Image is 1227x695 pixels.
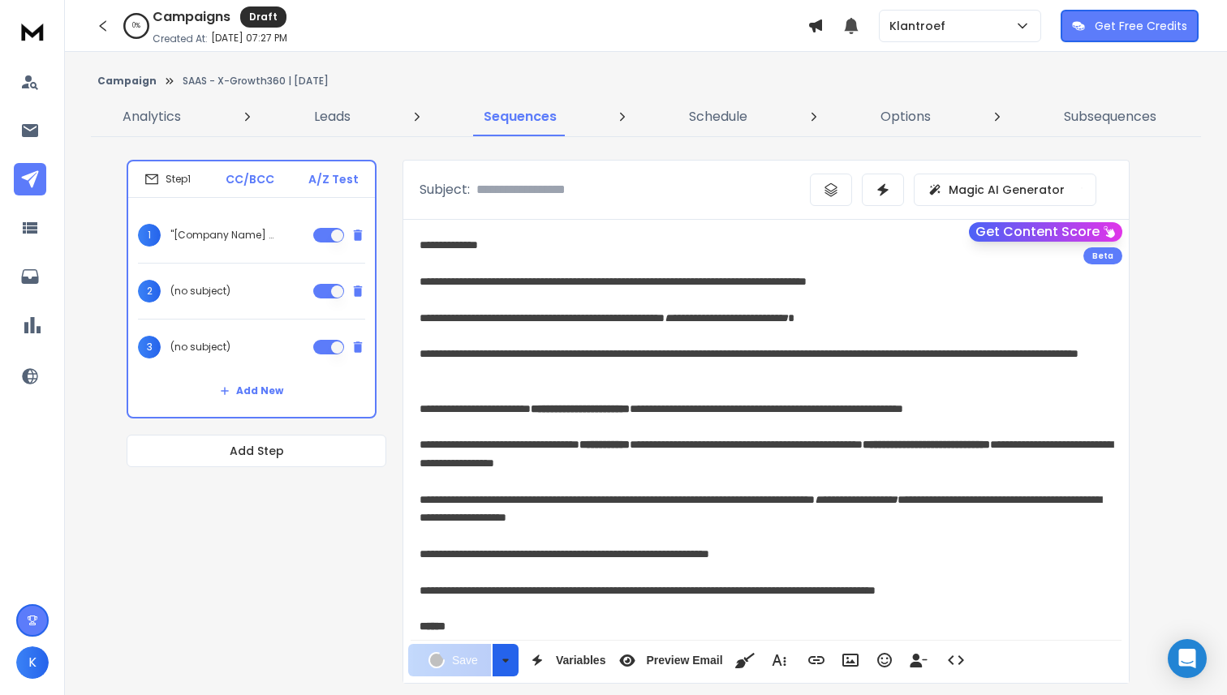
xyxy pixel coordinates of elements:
a: Options [871,97,941,136]
a: Analytics [113,97,191,136]
p: Get Free Credits [1095,18,1187,34]
div: Beta [1083,247,1122,264]
p: Created At: [153,32,208,45]
button: More Text [764,644,794,676]
p: A/Z Test [308,171,359,187]
button: Add Step [127,435,386,467]
button: K [16,646,49,679]
button: Variables [522,644,609,676]
p: Options [880,107,931,127]
img: logo [16,16,49,46]
button: Add New [207,375,296,407]
span: 1 [138,224,161,247]
p: Analytics [123,107,181,127]
button: Get Content Score [969,222,1122,242]
li: Step1CC/BCCA/Z Test1"[Company Name] - can I ask you something?"2(no subject)3(no subject)Add New [127,160,377,418]
button: Save [408,644,491,676]
button: Insert Unsubscribe Link [903,644,934,676]
button: Campaign [97,75,157,88]
span: 3 [138,336,161,358]
p: Magic AI Generator [949,182,1065,198]
p: (no subject) [170,341,230,354]
button: Preview Email [612,644,725,676]
span: Variables [553,654,609,667]
div: Step 1 [144,172,191,187]
p: Subject: [420,180,470,199]
a: Leads [304,97,360,136]
span: 2 [138,280,161,302]
div: Draft [240,6,286,28]
p: SAAS - X-Growth360 | [DATE] [183,75,329,88]
p: Leads [314,107,351,127]
p: (no subject) [170,285,230,298]
button: Clean HTML [730,644,760,676]
button: Magic AI Generator [914,174,1096,206]
button: Get Free Credits [1061,10,1199,42]
span: Preview Email [643,654,725,667]
p: CC/BCC [226,171,274,187]
a: Sequences [474,97,566,136]
h1: Campaigns [153,7,230,27]
div: Open Intercom Messenger [1168,639,1207,678]
button: Code View [941,644,971,676]
p: 0 % [132,21,140,31]
button: Insert Image (⌘P) [835,644,866,676]
p: Subsequences [1064,107,1156,127]
a: Schedule [679,97,757,136]
button: Insert Link (⌘K) [801,644,832,676]
p: Klantroef [889,18,952,34]
button: Emoticons [869,644,900,676]
p: "[Company Name] - can I ask you something?" [170,229,274,242]
p: [DATE] 07:27 PM [211,32,287,45]
p: Schedule [689,107,747,127]
p: Sequences [484,107,557,127]
a: Subsequences [1054,97,1166,136]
